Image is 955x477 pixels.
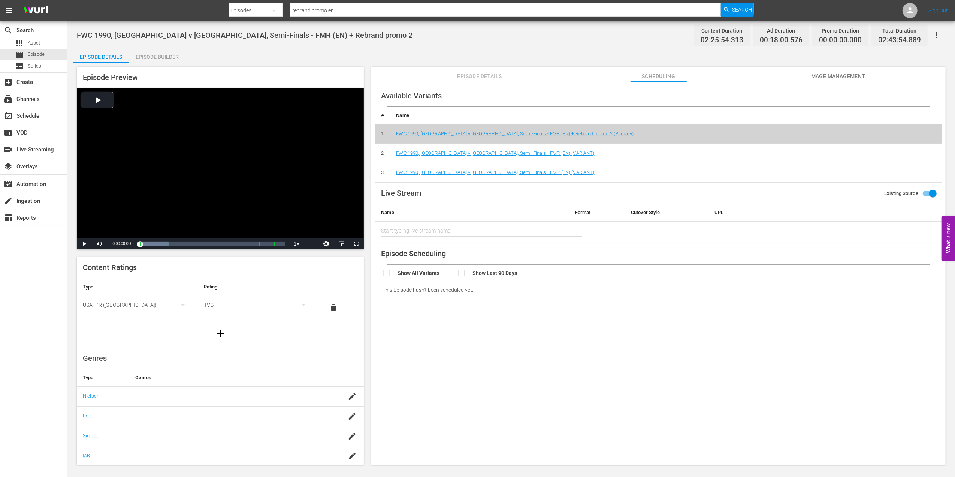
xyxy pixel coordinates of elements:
div: Promo Duration [819,25,862,36]
th: Rating [198,278,319,296]
span: Genres [83,354,107,363]
button: Play [77,238,92,249]
div: Total Duration [878,25,921,36]
span: Episode Preview [83,73,138,82]
a: FWC 1990, [GEOGRAPHIC_DATA] v [GEOGRAPHIC_DATA], Semi-Finals - FMR (EN) + Rebrand promo 2 (Primary) [396,131,634,136]
div: Progress Bar [140,241,285,246]
td: 2 [375,144,390,163]
button: Episode Builder [129,48,185,63]
td: 1 [375,124,390,144]
button: Jump To Time [319,238,334,249]
button: Episode Details [73,48,129,63]
span: Episode Scheduling [381,249,446,258]
button: delete [324,298,342,316]
span: Live Streaming [4,145,13,154]
span: Schedule [4,111,13,120]
td: 3 [375,163,390,183]
span: Channels [4,94,13,103]
button: Mute [92,238,107,249]
button: Open Feedback Widget [942,216,955,261]
span: Content Ratings [83,263,137,272]
span: VOD [4,128,13,137]
div: TVG [204,294,313,315]
span: 00:18:00.576 [760,36,803,45]
span: Asset [28,39,40,47]
span: Overlays [4,162,13,171]
span: 00:00:00.000 [819,36,862,45]
span: Available Variants [381,91,442,100]
span: Automation [4,180,13,189]
span: Scheduling [631,72,687,81]
a: Roku [83,413,94,418]
a: Nielsen [83,393,99,399]
button: Playback Rate [289,238,304,249]
div: Video Player [77,88,364,249]
span: Search [732,3,752,16]
button: Fullscreen [349,238,364,249]
span: Episode [15,50,24,59]
img: ans4CAIJ8jUAAAAAAAAAAAAAAAAAAAAAAAAgQb4GAAAAAAAAAAAAAAAAAAAAAAAAJMjXAAAAAAAAAAAAAAAAAAAAAAAAgAT5G... [18,2,54,19]
a: IAB [83,453,90,458]
th: URL [708,204,930,222]
span: 00:00:00.000 [111,241,132,246]
a: FWC 1990, [GEOGRAPHIC_DATA] v [GEOGRAPHIC_DATA], Semi-Finals - FMR (EN) (VARIANT) [396,169,594,175]
span: FWC 1990, [GEOGRAPHIC_DATA] v [GEOGRAPHIC_DATA], Semi-Finals - FMR (EN) + Rebrand promo 2 [77,31,412,40]
a: Sinclair [83,433,99,438]
span: Live Stream [381,189,421,198]
span: Ingestion [4,196,13,205]
span: Create [4,78,13,87]
span: Episode [28,51,45,58]
div: Episode Builder [129,48,185,66]
span: Search [4,26,13,35]
th: Name [375,204,569,222]
span: Asset [15,39,24,48]
span: delete [329,303,338,312]
div: Content Duration [701,25,743,36]
th: Type [77,278,198,296]
button: Search [721,3,754,16]
th: # [375,106,390,124]
span: 02:43:54.889 [878,36,921,45]
span: 02:25:54.313 [701,36,743,45]
th: Type [77,369,129,387]
span: Reports [4,213,13,222]
span: Existing Source [884,190,918,197]
span: Episode Details [451,72,508,81]
span: menu [4,6,13,15]
th: Cutover Style [625,204,708,222]
div: Ad Duration [760,25,803,36]
span: Image Management [809,72,865,81]
div: This Episode hasn't been scheduled yet. [375,279,942,300]
table: simple table [77,278,364,319]
span: Series [15,61,24,70]
div: Episode Details [73,48,129,66]
th: Format [569,204,625,222]
span: Series [28,62,41,70]
a: FWC 1990, [GEOGRAPHIC_DATA] v [GEOGRAPHIC_DATA], Semi-Finals - FMR (EN) (VARIANT) [396,150,594,156]
button: Picture-in-Picture [334,238,349,249]
th: Name [390,106,942,124]
a: Sign Out [928,7,948,13]
div: USA_PR ([GEOGRAPHIC_DATA]) [83,294,192,315]
th: Genres [129,369,333,387]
